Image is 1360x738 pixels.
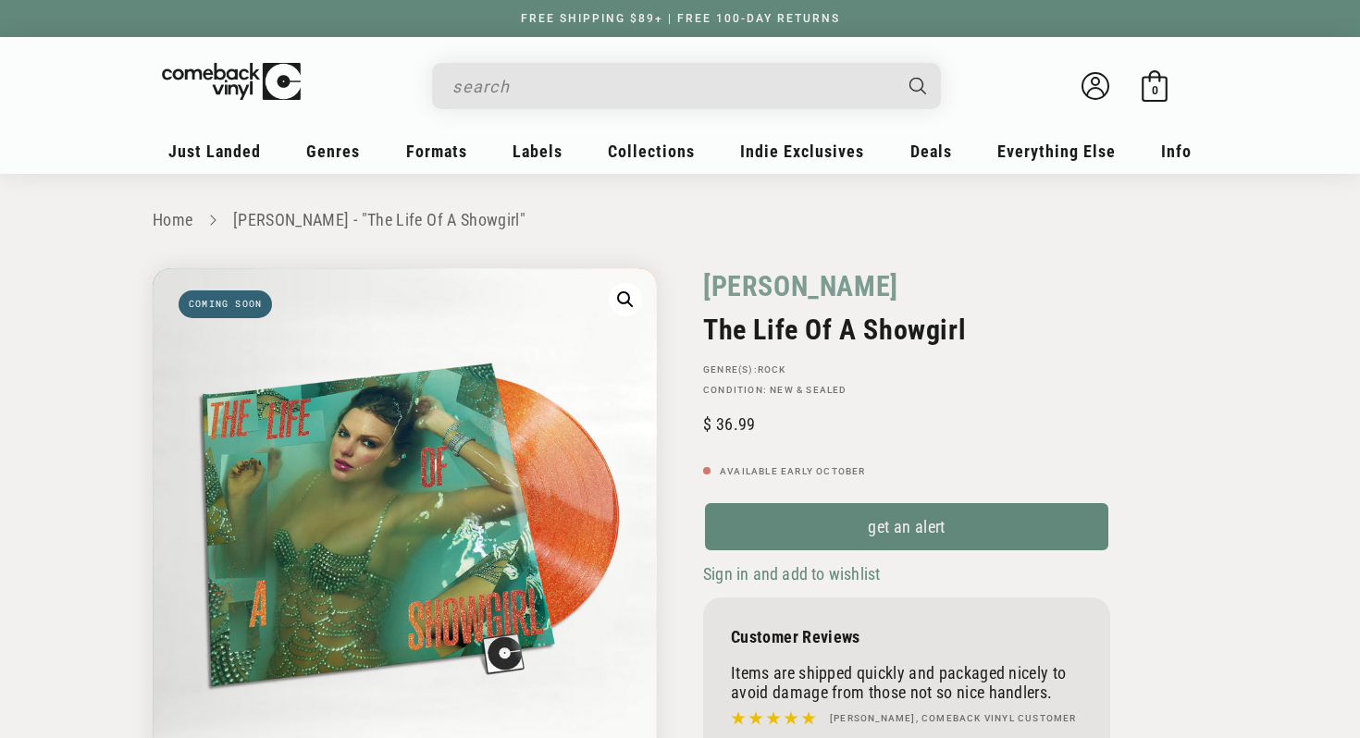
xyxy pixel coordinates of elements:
span: Just Landed [168,141,261,161]
img: star5.svg [731,707,816,731]
a: [PERSON_NAME] [703,268,898,304]
span: $ [703,414,711,434]
a: FREE SHIPPING $89+ | FREE 100-DAY RETURNS [502,12,859,25]
span: 0 [1152,83,1158,97]
h4: [PERSON_NAME], Comeback Vinyl customer [830,711,1077,726]
input: search [452,68,891,105]
button: Search [894,63,944,109]
span: Available Early October [720,466,866,476]
p: GENRE(S): [703,364,1110,375]
span: Info [1161,141,1192,161]
span: Deals [910,141,952,161]
a: Rock [758,364,786,375]
button: Sign in and add to wishlist [703,563,885,584]
p: Items are shipped quickly and packaged nicely to avoid damage from those not so nice handlers. [731,663,1082,702]
span: Collections [608,141,695,161]
a: Home [153,210,192,229]
p: Condition: New & Sealed [703,385,1110,396]
span: Indie Exclusives [740,141,864,161]
span: Genres [306,141,360,161]
nav: breadcrumbs [153,207,1207,234]
span: 36.99 [703,414,755,434]
h2: The Life Of A Showgirl [703,314,1110,346]
a: [PERSON_NAME] - "The Life Of A Showgirl" [233,210,525,229]
span: Coming soon [179,290,272,318]
div: Search [432,63,941,109]
span: Sign in and add to wishlist [703,564,880,584]
span: Everything Else [997,141,1116,161]
span: Labels [513,141,563,161]
span: Formats [406,141,467,161]
p: Customer Reviews [731,627,1082,646]
a: get an alert [703,501,1110,552]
